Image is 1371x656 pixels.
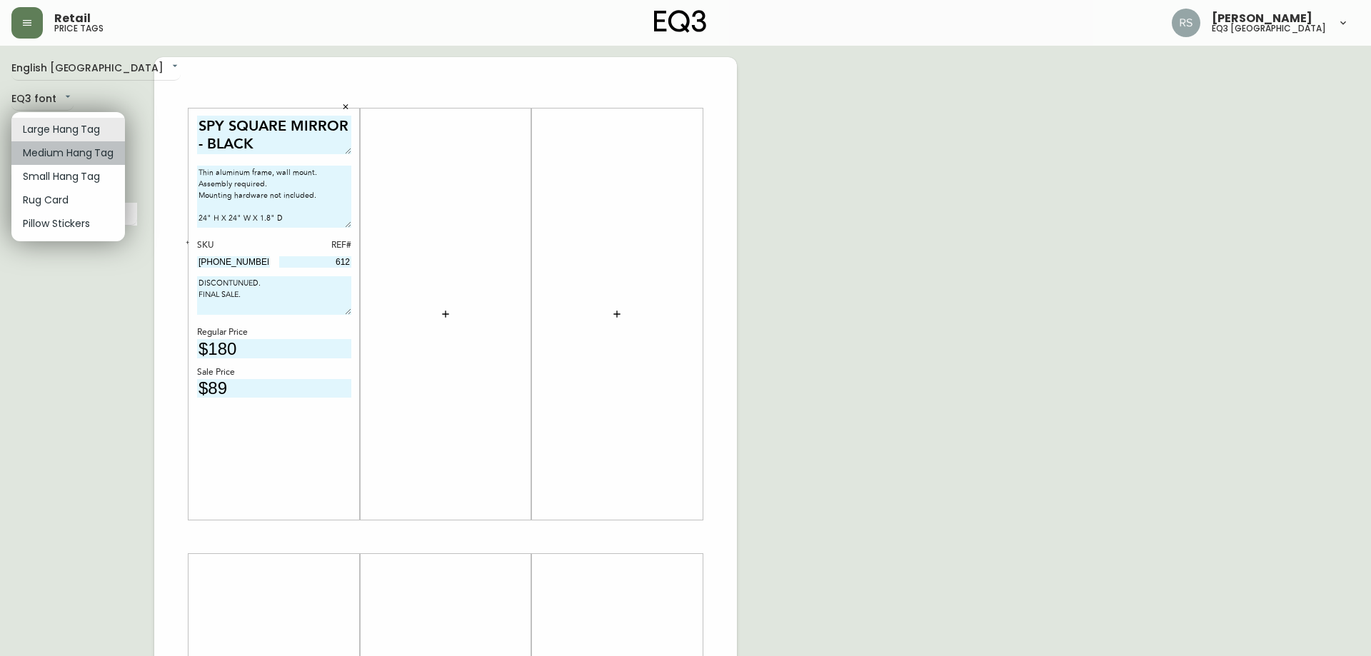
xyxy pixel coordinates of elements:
li: Rug Card [11,188,125,212]
textarea: SPY SQUARE MIRROR - BLACK [43,59,197,98]
li: Medium Hang Tag [11,141,125,165]
textarea: Thin aluminum frame, wall mount. Assembly required. Mounting hardware not included. 24" H X 24" W... [43,104,197,166]
li: Small Hang Tag [11,165,125,188]
li: Pillow Stickers [11,212,125,236]
li: Large Hang Tag [11,118,125,141]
